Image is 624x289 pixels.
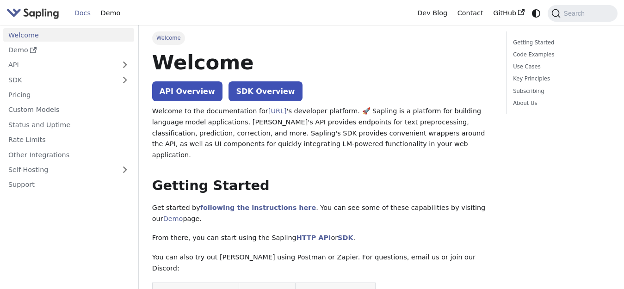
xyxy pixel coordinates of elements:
a: Code Examples [513,50,607,59]
span: Search [561,10,590,17]
a: Sapling.aiSapling.ai [6,6,62,20]
a: SDK Overview [229,81,302,101]
p: You can also try out [PERSON_NAME] using Postman or Zapier. For questions, email us or join our D... [152,252,493,274]
a: Pricing [3,88,134,102]
a: Contact [452,6,488,20]
p: Welcome to the documentation for 's developer platform. 🚀 Sapling is a platform for building lang... [152,106,493,161]
a: Key Principles [513,74,607,83]
h1: Welcome [152,50,493,75]
a: Demo [96,6,125,20]
a: SDK [338,234,353,241]
a: following the instructions here [200,204,316,211]
a: HTTP API [297,234,331,241]
a: Getting Started [513,38,607,47]
a: Rate Limits [3,133,134,147]
a: About Us [513,99,607,108]
a: API [3,58,116,72]
a: SDK [3,73,116,86]
button: Search (Command+K) [548,5,617,22]
a: Self-Hosting [3,163,134,177]
a: Custom Models [3,103,134,117]
a: Demo [3,43,134,57]
p: From there, you can start using the Sapling or . [152,233,493,244]
button: Expand sidebar category 'SDK' [116,73,134,86]
a: [URL] [268,107,287,115]
a: Use Cases [513,62,607,71]
a: Welcome [3,28,134,42]
p: Get started by . You can see some of these capabilities by visiting our page. [152,203,493,225]
nav: Breadcrumbs [152,31,493,44]
a: Support [3,178,134,191]
a: Dev Blog [412,6,452,20]
a: Docs [69,6,96,20]
h2: Getting Started [152,178,493,194]
a: API Overview [152,81,222,101]
a: Status and Uptime [3,118,134,131]
a: Subscribing [513,87,607,96]
a: Demo [163,215,183,222]
button: Switch between dark and light mode (currently system mode) [530,6,543,20]
span: Welcome [152,31,185,44]
img: Sapling.ai [6,6,59,20]
a: Other Integrations [3,148,134,161]
button: Expand sidebar category 'API' [116,58,134,72]
a: GitHub [488,6,529,20]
